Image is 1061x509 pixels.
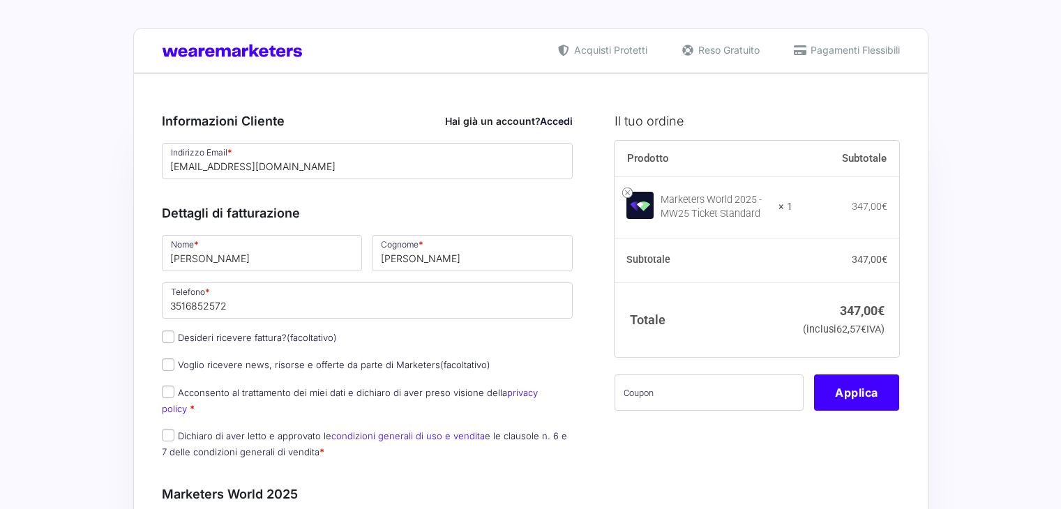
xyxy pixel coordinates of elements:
span: Acquisti Protetti [571,43,647,57]
label: Dichiaro di aver letto e approvato le e le clausole n. 6 e 7 delle condizioni generali di vendita [162,430,567,457]
h3: Il tuo ordine [615,112,899,130]
label: Desideri ricevere fattura? [162,332,337,343]
h3: Dettagli di fatturazione [162,204,573,222]
span: (facoltativo) [287,332,337,343]
input: Voglio ricevere news, risorse e offerte da parte di Marketers(facoltativo) [162,358,174,371]
input: Nome * [162,235,363,271]
small: (inclusi IVA) [803,324,885,335]
span: (facoltativo) [440,359,490,370]
bdi: 347,00 [852,201,887,212]
input: Indirizzo Email * [162,143,573,179]
a: condizioni generali di uso e vendita [331,430,485,441]
span: Reso Gratuito [695,43,760,57]
span: € [861,324,866,335]
input: Coupon [615,374,804,411]
bdi: 347,00 [852,254,887,265]
input: Cognome * [372,235,573,271]
th: Totale [615,282,792,357]
input: Desideri ricevere fattura?(facoltativo) [162,331,174,343]
img: Marketers World 2025 - MW25 Ticket Standard [626,192,654,219]
th: Subtotale [792,141,900,177]
label: Voglio ricevere news, risorse e offerte da parte di Marketers [162,359,490,370]
bdi: 347,00 [840,303,885,318]
th: Prodotto [615,141,792,177]
th: Subtotale [615,238,792,283]
span: Pagamenti Flessibili [807,43,900,57]
strong: × 1 [778,200,792,214]
div: Hai già un account? [445,114,573,128]
span: € [878,303,885,318]
input: Telefono * [162,282,573,319]
input: Dichiaro di aver letto e approvato lecondizioni generali di uso e venditae le clausole n. 6 e 7 d... [162,429,174,441]
span: € [882,201,887,212]
h3: Informazioni Cliente [162,112,573,130]
div: Marketers World 2025 - MW25 Ticket Standard [661,193,769,221]
a: Accedi [540,115,573,127]
h3: Marketers World 2025 [162,485,573,503]
input: Acconsento al trattamento dei miei dati e dichiaro di aver preso visione dellaprivacy policy [162,386,174,398]
span: € [882,254,887,265]
label: Acconsento al trattamento dei miei dati e dichiaro di aver preso visione della [162,387,538,414]
span: 62,57 [836,324,866,335]
button: Applica [814,374,899,411]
